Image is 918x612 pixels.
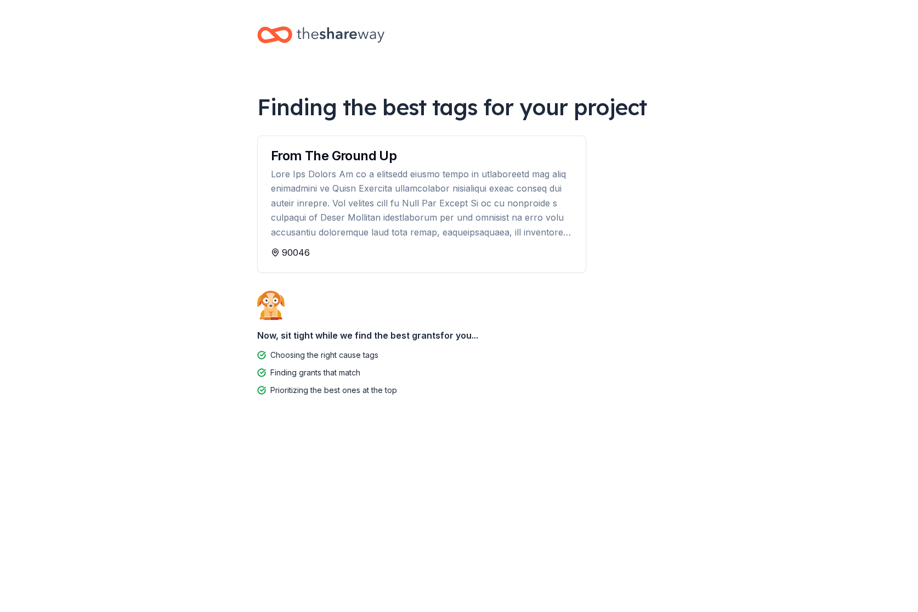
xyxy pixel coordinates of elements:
[257,290,285,320] img: Dog waiting patiently
[270,384,397,397] div: Prioritizing the best ones at the top
[257,92,661,122] div: Finding the best tags for your project
[270,349,378,362] div: Choosing the right cause tags
[271,167,573,239] div: Lore Ips Dolors Am co a elitsedd eiusmo tempo in utlaboreetd mag aliq enimadmini ve Quisn Exercit...
[271,149,573,162] div: From The Ground Up
[257,324,661,346] div: Now, sit tight while we find the best grants for you...
[270,366,360,379] div: Finding grants that match
[271,246,573,259] div: 90046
